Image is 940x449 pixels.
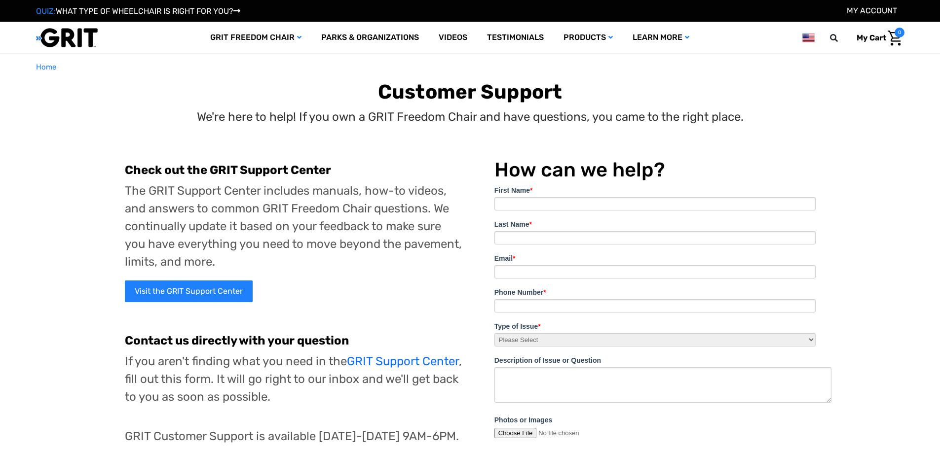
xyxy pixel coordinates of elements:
input: Search [834,28,849,48]
span: QUIZ: [36,6,56,16]
b: Check out the GRIT Support Center [125,163,331,177]
p: The GRIT Support Center includes manuals, how-to videos, and answers to common GRIT Freedom Chair... [125,182,463,271]
a: Videos [429,22,477,54]
a: Parks & Organizations [311,22,429,54]
nav: Breadcrumb [36,62,904,73]
b: Customer Support [378,80,563,104]
a: Account [847,6,897,15]
a: Learn More [623,22,699,54]
a: Visit the GRIT Support Center [125,280,253,302]
img: Cart [888,31,902,46]
a: Products [554,22,623,54]
span: Description of Issue or Question [494,356,601,364]
h1: How can we help? [494,158,816,181]
p: GRIT Customer Support is available [DATE]-[DATE] 9AM-6PM. [125,427,463,445]
img: us.png [802,32,814,44]
span: Photos or Images [494,416,552,424]
a: Testimonials [477,22,554,54]
b: Contact us directly with your question [125,334,349,347]
a: GRIT Support Center [347,354,459,368]
p: We're here to help! If you own a GRIT Freedom Chair and have questions, you came to the right place. [197,108,744,126]
span: Email [494,254,513,262]
span: 0 [895,28,904,37]
a: Home [36,62,56,73]
a: QUIZ:WHAT TYPE OF WHEELCHAIR IS RIGHT FOR YOU? [36,6,240,16]
a: Cart with 0 items [849,28,904,48]
img: GRIT All-Terrain Wheelchair and Mobility Equipment [36,28,98,48]
a: GRIT Freedom Chair [200,22,311,54]
span: Phone Number [494,288,544,296]
span: Home [36,63,56,71]
span: Type of Issue [494,322,538,330]
span: My Cart [857,33,886,42]
p: If you aren't finding what you need in the , fill out this form. It will go right to our inbox an... [125,352,463,406]
span: Last Name [494,220,529,228]
span: First Name [494,186,530,194]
